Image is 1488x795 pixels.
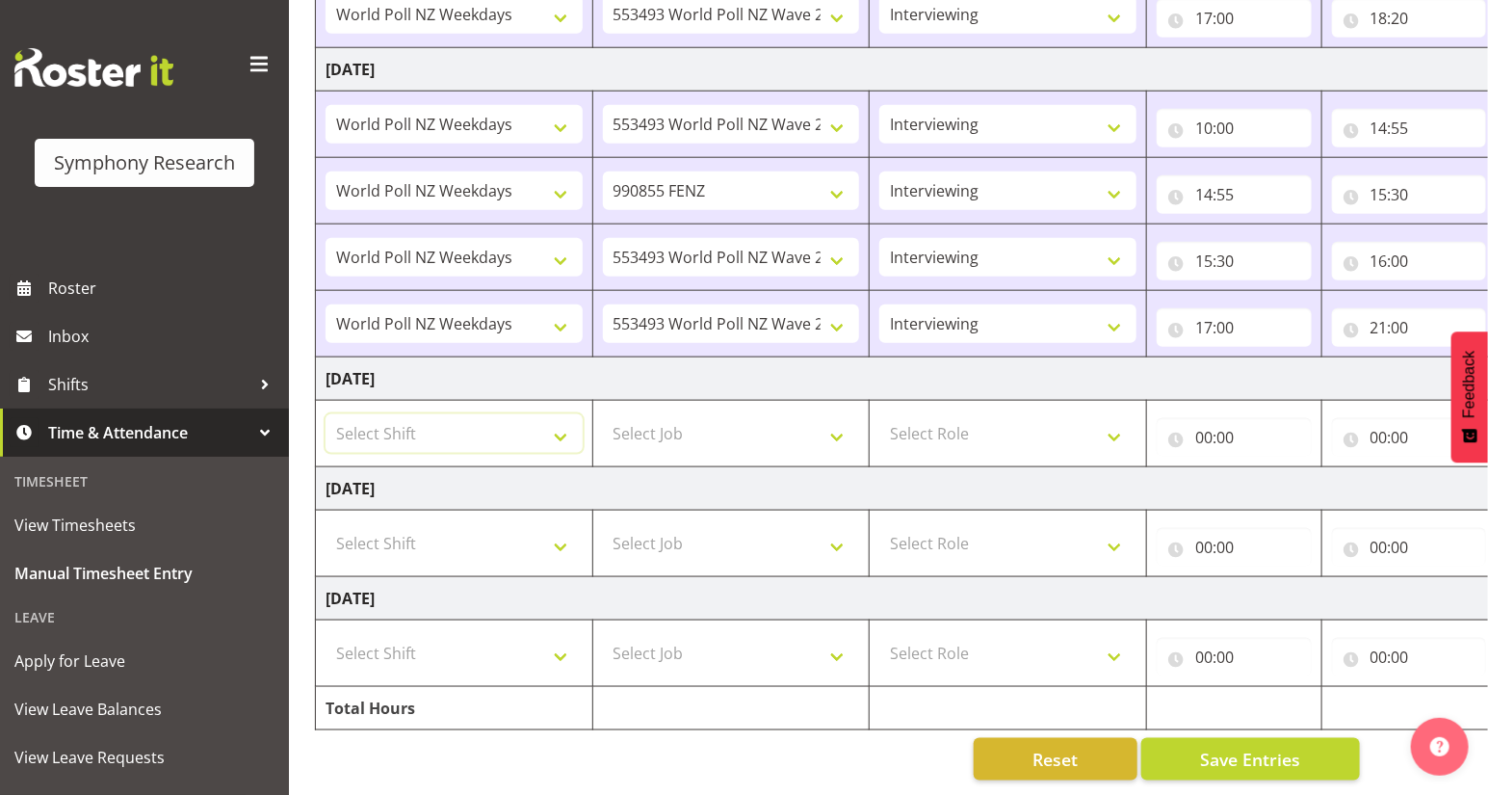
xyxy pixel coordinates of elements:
input: Click to select... [1157,109,1312,147]
img: Rosterit website logo [14,48,173,87]
input: Click to select... [1157,242,1312,280]
input: Click to select... [1332,175,1487,214]
span: Feedback [1461,351,1478,418]
img: help-xxl-2.png [1430,737,1449,756]
div: Leave [5,597,284,637]
input: Click to select... [1332,418,1487,457]
input: Click to select... [1332,308,1487,347]
input: Click to select... [1157,418,1312,457]
span: Apply for Leave [14,647,274,676]
input: Click to select... [1157,528,1312,567]
span: Roster [48,274,279,303]
input: Click to select... [1157,308,1312,347]
input: Click to select... [1157,638,1312,676]
input: Click to select... [1332,242,1487,280]
div: Timesheet [5,462,284,501]
button: Feedback - Show survey [1451,331,1488,463]
span: Shifts [48,370,250,399]
a: View Timesheets [5,501,284,549]
a: View Leave Balances [5,685,284,733]
button: Reset [974,738,1137,781]
div: Symphony Research [54,148,235,177]
span: Time & Attendance [48,418,250,447]
span: Save Entries [1200,747,1300,772]
input: Click to select... [1332,638,1487,676]
input: Click to select... [1332,109,1487,147]
span: View Leave Balances [14,695,274,724]
span: View Leave Requests [14,743,274,772]
a: View Leave Requests [5,733,284,782]
span: Reset [1032,747,1078,772]
a: Apply for Leave [5,637,284,685]
span: Inbox [48,322,279,351]
input: Click to select... [1332,528,1487,567]
input: Click to select... [1157,175,1312,214]
td: Total Hours [316,687,593,730]
button: Save Entries [1141,738,1360,781]
span: Manual Timesheet Entry [14,559,274,588]
span: View Timesheets [14,511,274,540]
a: Manual Timesheet Entry [5,549,284,597]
